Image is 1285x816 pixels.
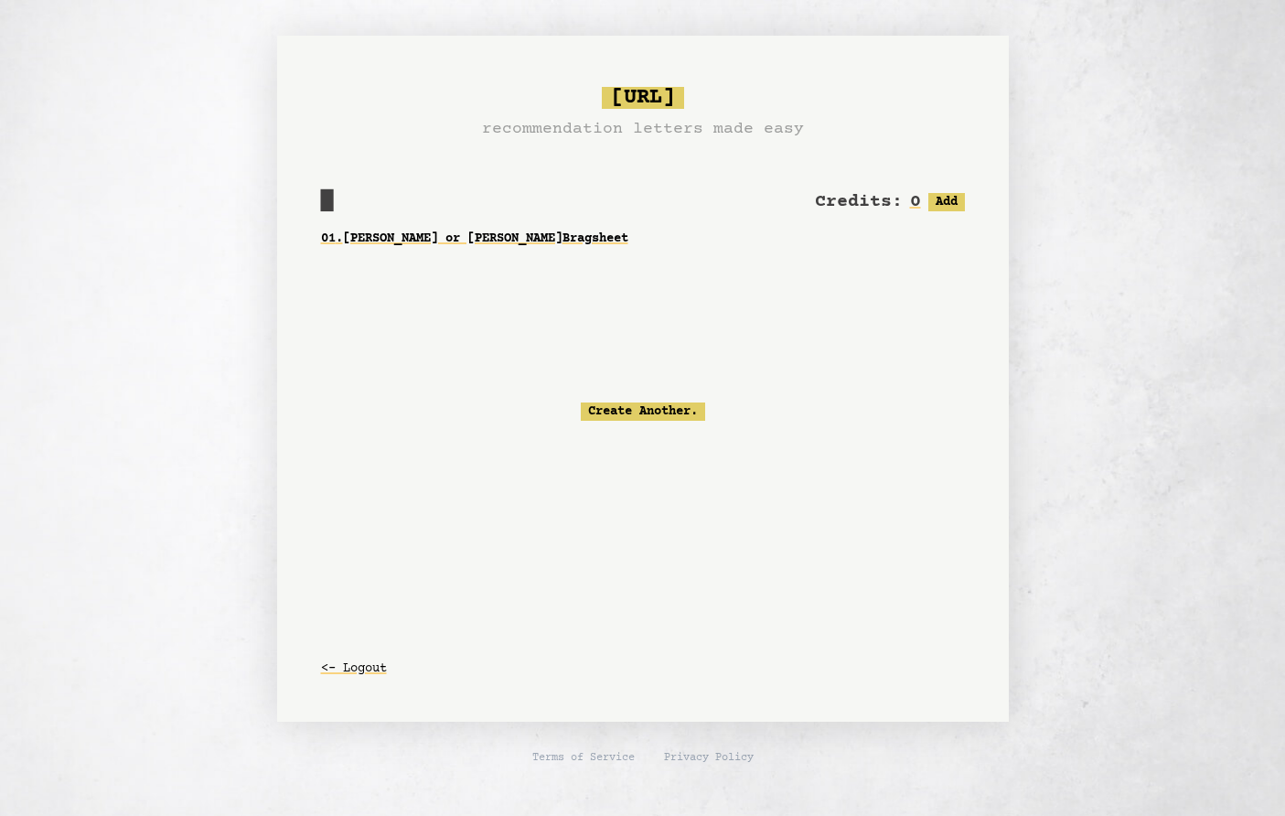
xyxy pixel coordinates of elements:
[664,751,754,766] a: Privacy Policy
[602,87,684,109] span: [URL]
[581,403,705,421] a: Create Another.
[321,191,334,212] span: █
[910,189,921,215] h2: 0
[321,652,387,685] button: <- Logout
[321,222,965,255] a: 01.[PERSON_NAME] or [PERSON_NAME]Bragsheet
[928,193,965,211] button: Add
[532,751,635,766] a: Terms of Service
[815,189,903,215] h2: Credits:
[482,116,804,142] h3: recommendation letters made easy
